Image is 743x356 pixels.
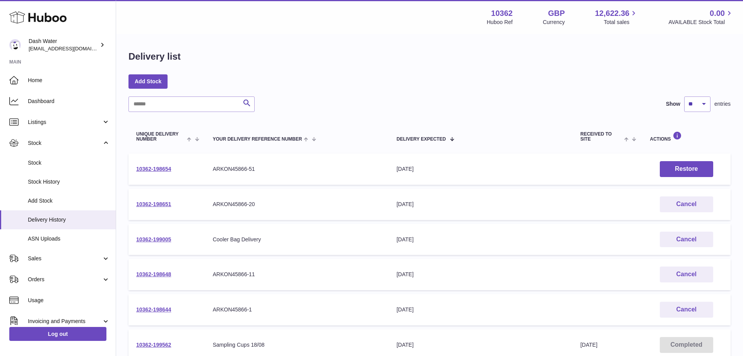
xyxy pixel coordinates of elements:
[28,197,110,205] span: Add Stock
[487,19,513,26] div: Huboo Ref
[213,271,381,278] div: ARKON45866-11
[543,19,565,26] div: Currency
[710,8,725,19] span: 0.00
[28,235,110,242] span: ASN Uploads
[28,318,102,325] span: Invoicing and Payments
[604,19,638,26] span: Total sales
[580,342,597,348] span: [DATE]
[397,165,565,173] div: [DATE]
[397,341,565,349] div: [DATE]
[9,39,21,51] img: orders@dash-water.com
[397,271,565,278] div: [DATE]
[28,255,102,262] span: Sales
[28,276,102,283] span: Orders
[128,74,168,88] a: Add Stock
[650,131,723,142] div: Actions
[213,137,302,142] span: Your Delivery Reference Number
[660,196,713,212] button: Cancel
[136,132,185,142] span: Unique Delivery Number
[580,132,622,142] span: Received to Site
[136,236,171,242] a: 10362-199005
[397,236,565,243] div: [DATE]
[28,119,102,126] span: Listings
[397,306,565,313] div: [DATE]
[28,159,110,167] span: Stock
[128,50,181,63] h1: Delivery list
[9,327,106,341] a: Log out
[666,100,680,108] label: Show
[660,232,713,248] button: Cancel
[28,297,110,304] span: Usage
[213,165,381,173] div: ARKON45866-51
[29,38,98,52] div: Dash Water
[213,201,381,208] div: ARKON45866-20
[397,201,565,208] div: [DATE]
[28,139,102,147] span: Stock
[136,271,171,277] a: 10362-198648
[136,342,171,348] a: 10362-199562
[213,236,381,243] div: Cooler Bag Delivery
[660,161,713,177] button: Restore
[136,166,171,172] a: 10362-198654
[595,8,629,19] span: 12,622.36
[668,19,734,26] span: AVAILABLE Stock Total
[660,302,713,318] button: Cancel
[491,8,513,19] strong: 10362
[668,8,734,26] a: 0.00 AVAILABLE Stock Total
[548,8,565,19] strong: GBP
[28,77,110,84] span: Home
[714,100,731,108] span: entries
[397,137,446,142] span: Delivery Expected
[28,216,110,224] span: Delivery History
[213,341,381,349] div: Sampling Cups 18/08
[29,45,114,52] span: [EMAIL_ADDRESS][DOMAIN_NAME]
[28,98,110,105] span: Dashboard
[213,306,381,313] div: ARKON45866-1
[660,267,713,282] button: Cancel
[595,8,638,26] a: 12,622.36 Total sales
[28,178,110,186] span: Stock History
[136,201,171,207] a: 10362-198651
[136,306,171,313] a: 10362-198644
